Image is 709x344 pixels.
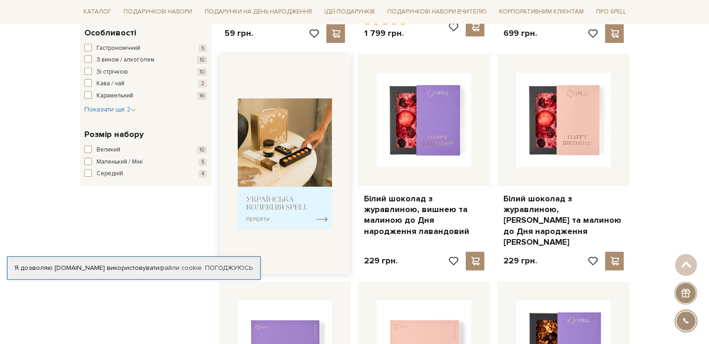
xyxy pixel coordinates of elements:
button: Показати ще 2 [84,105,136,114]
span: Маленький / Міні [96,158,143,167]
a: Подарунки на День народження [201,5,316,19]
button: Кава / чай 2 [84,79,207,89]
a: Подарункові набори [120,5,196,19]
button: Великий 10 [84,145,207,155]
span: З вином / алкоголем [96,55,154,65]
span: Розмір набору [84,128,144,141]
span: 4 [199,170,207,178]
p: 229 грн. [503,255,537,266]
span: 5 [199,158,207,166]
p: 59 грн. [225,28,253,39]
img: banner [238,98,332,229]
button: Середній 4 [84,169,207,179]
div: Я дозволяю [DOMAIN_NAME] використовувати [7,264,260,272]
span: 2 [198,80,207,88]
span: 5 [199,44,207,52]
p: 1 799 грн. [364,28,406,39]
a: Погоджуюсь [205,264,253,272]
a: Корпоративним клієнтам [496,5,587,19]
span: 10 [197,68,207,76]
button: З вином / алкоголем 10 [84,55,207,65]
a: Білий шоколад з журавлиною, [PERSON_NAME] та малиною до Дня народження [PERSON_NAME] [503,193,624,248]
span: Карамельний [96,91,133,101]
a: Подарункові набори Вчителю [384,4,490,20]
a: файли cookie [159,264,202,272]
a: Каталог [80,5,115,19]
a: Про Spell [592,5,629,19]
span: Гастрономічний [96,44,140,53]
a: Білий шоколад з журавлиною, вишнею та малиною до Дня народження лавандовий [364,193,484,237]
span: Показати ще 2 [84,105,136,113]
span: Великий [96,145,120,155]
button: Маленький / Міні 5 [84,158,207,167]
span: 10 [197,56,207,64]
a: Ідеї подарунків [321,5,379,19]
p: 229 грн. [364,255,397,266]
span: 10 [197,146,207,154]
span: Середній [96,169,123,179]
span: 16 [197,92,207,100]
button: Гастрономічний 5 [84,44,207,53]
span: Кава / чай [96,79,124,89]
span: Зі стрічкою [96,68,128,77]
button: Карамельний 16 [84,91,207,101]
p: 699 грн. [503,28,537,39]
button: Зі стрічкою 10 [84,68,207,77]
span: Особливості [84,27,136,39]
